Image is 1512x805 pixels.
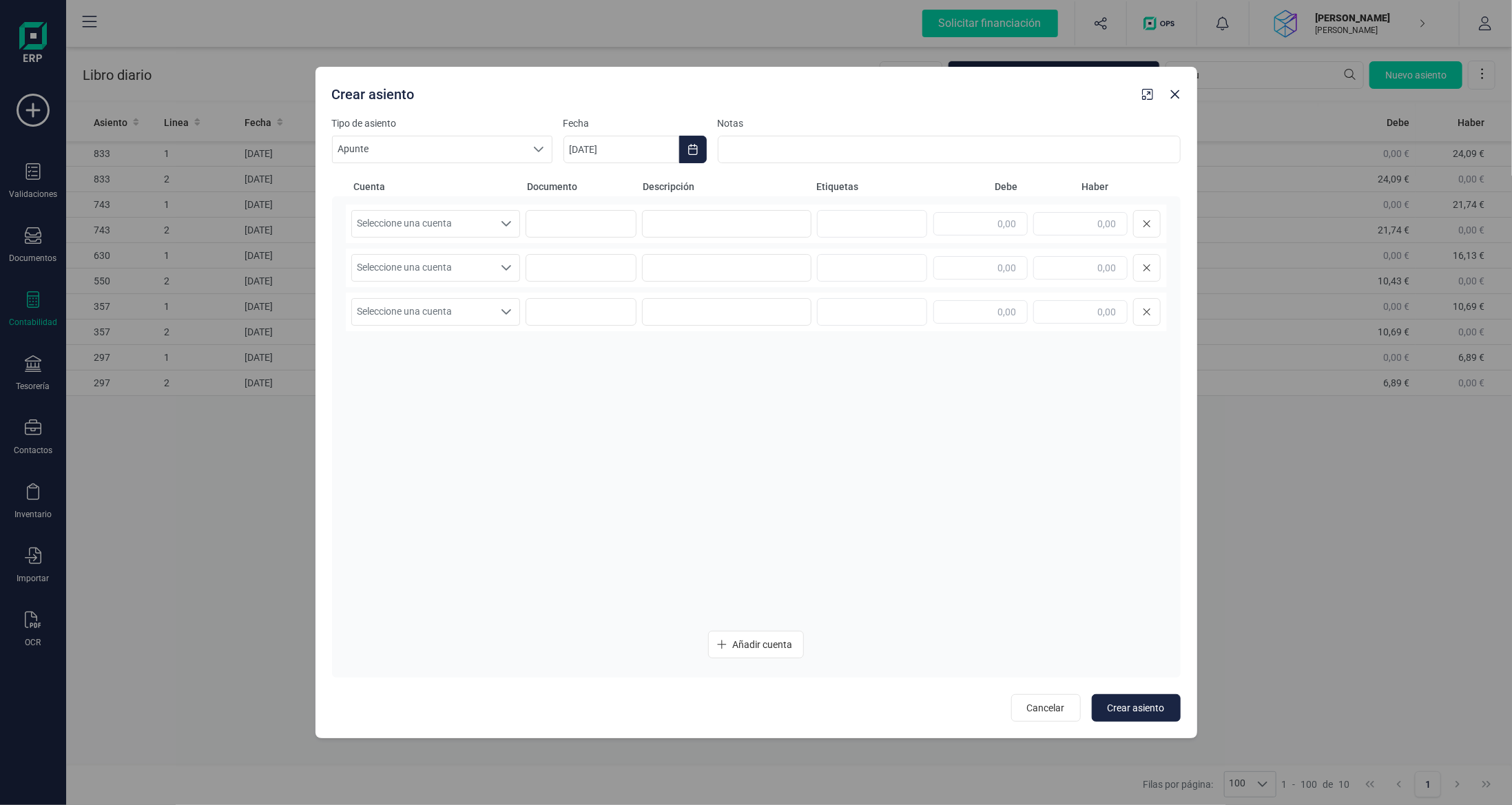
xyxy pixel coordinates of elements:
[1108,701,1165,715] span: Crear asiento
[679,136,707,163] button: Choose Date
[1092,694,1181,722] button: Crear asiento
[1024,180,1109,194] span: Haber
[494,299,520,325] div: Seleccione una cuenta
[354,180,522,194] span: Cuenta
[1011,694,1081,722] button: Cancelar
[563,116,707,130] label: Fecha
[528,180,638,194] span: Documento
[333,136,526,163] span: Apunte
[1033,300,1128,324] input: 0,00
[718,116,1181,130] label: Notas
[494,255,520,281] div: Seleccione una cuenta
[352,255,494,281] span: Seleccione una cuenta
[933,180,1018,194] span: Debe
[1033,212,1128,236] input: 0,00
[1033,256,1128,280] input: 0,00
[332,116,552,130] label: Tipo de asiento
[708,631,804,658] button: Añadir cuenta
[352,299,494,325] span: Seleccione una cuenta
[1027,701,1065,715] span: Cancelar
[732,638,792,651] span: Añadir cuenta
[933,212,1028,236] input: 0,00
[352,211,494,237] span: Seleccione una cuenta
[817,180,927,194] span: Etiquetas
[643,180,811,194] span: Descripción
[494,211,520,237] div: Seleccione una cuenta
[933,256,1028,280] input: 0,00
[933,300,1028,324] input: 0,00
[327,79,1137,104] div: Crear asiento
